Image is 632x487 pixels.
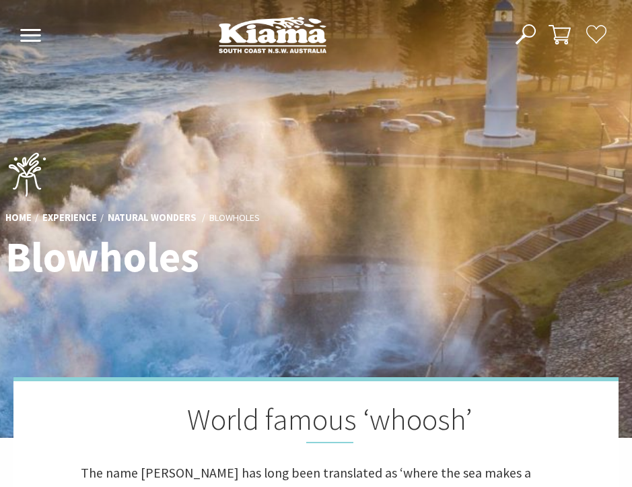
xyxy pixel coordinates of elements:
[5,212,32,225] a: Home
[81,401,551,443] h2: World famous ‘whoosh’
[209,210,260,226] li: Blowholes
[108,212,197,225] a: Natural Wonders
[219,16,326,53] img: Kiama Logo
[5,233,386,280] h1: Blowholes
[42,212,97,225] a: Experience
